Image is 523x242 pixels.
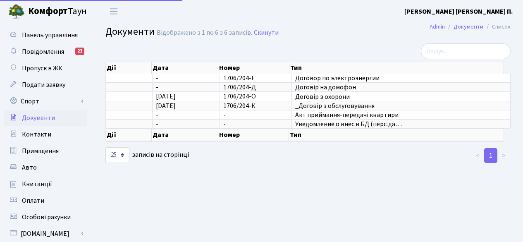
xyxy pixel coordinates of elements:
span: Повідомлення [22,47,64,56]
a: Контакти [4,126,87,143]
b: [PERSON_NAME] [PERSON_NAME] П. [404,7,513,16]
a: Admin [430,22,445,31]
a: Повідомлення23 [4,43,87,60]
span: [DATE] [156,101,176,110]
span: 1706/204-К [223,101,256,110]
a: 1 [484,148,497,163]
li: Список [483,22,511,31]
span: Приміщення [22,146,59,156]
a: [PERSON_NAME] [PERSON_NAME] П. [404,7,513,17]
span: Особові рахунки [22,213,71,222]
span: Документи [105,24,155,39]
th: Дата [152,62,218,74]
img: logo.png [8,3,25,20]
span: - [223,110,226,120]
input: Пошук... [421,43,511,59]
span: Авто [22,163,37,172]
span: Панель управління [22,31,78,40]
span: 1706/204-Е [223,74,255,83]
select: записів на сторінці [105,147,129,163]
a: Панель управління [4,27,87,43]
a: Документи [4,110,87,126]
span: Договір з охорони [295,93,507,100]
a: Особові рахунки [4,209,87,225]
span: _Договір з обслуговування [295,103,507,109]
button: Переключити навігацію [103,5,124,18]
span: Оплати [22,196,44,205]
span: - [156,110,158,120]
a: Авто [4,159,87,176]
span: Пропуск в ЖК [22,64,62,73]
a: Приміщення [4,143,87,159]
span: Уведомление о внес.в БД (перс.да… [295,121,507,127]
a: Подати заявку [4,77,87,93]
a: Оплати [4,192,87,209]
a: Документи [454,22,483,31]
a: Пропуск в ЖК [4,60,87,77]
span: - [156,120,158,129]
span: Таун [28,5,87,19]
span: Документи [22,113,55,122]
span: Договір на домофон [295,84,507,91]
b: Комфорт [28,5,68,18]
a: Скинути [254,29,279,37]
th: Дії [106,62,152,74]
span: - [223,120,226,129]
th: Тип [289,62,504,74]
span: - [156,74,158,83]
th: Тип [289,129,504,141]
span: 1706/204-Д [223,83,256,92]
span: Квитанції [22,180,52,189]
th: Дії [106,129,152,141]
th: Номер [218,129,289,141]
span: 1706/204-О [223,92,256,101]
label: записів на сторінці [105,147,189,163]
span: Акт приймання-передачі квартири [295,112,507,118]
span: [DATE] [156,92,176,101]
a: Спорт [4,93,87,110]
th: Номер [218,62,289,74]
span: Подати заявку [22,80,65,89]
div: 23 [75,48,84,55]
span: Договор по электроэнергии [295,75,507,81]
th: Дата [152,129,218,141]
span: - [156,83,158,92]
a: [DOMAIN_NAME] [4,225,87,242]
nav: breadcrumb [417,18,523,36]
div: Відображено з 1 по 6 з 6 записів. [157,29,252,37]
span: Контакти [22,130,51,139]
a: Квитанції [4,176,87,192]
